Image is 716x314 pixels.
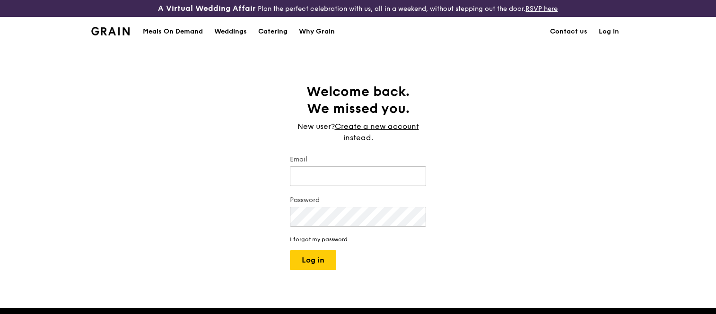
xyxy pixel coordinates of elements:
[290,155,426,164] label: Email
[91,27,130,35] img: Grain
[343,133,373,142] span: instead.
[214,17,247,46] div: Weddings
[297,122,335,131] span: New user?
[290,83,426,117] h1: Welcome back. We missed you.
[593,17,625,46] a: Log in
[119,4,596,13] div: Plan the perfect celebration with us, all in a weekend, without stepping out the door.
[209,17,253,46] a: Weddings
[544,17,593,46] a: Contact us
[253,17,293,46] a: Catering
[293,17,341,46] a: Why Grain
[525,5,558,13] a: RSVP here
[91,17,130,45] a: GrainGrain
[158,4,256,13] h3: A Virtual Wedding Affair
[143,17,203,46] div: Meals On Demand
[290,250,336,270] button: Log in
[290,195,426,205] label: Password
[290,236,426,243] a: I forgot my password
[258,17,288,46] div: Catering
[335,121,419,132] a: Create a new account
[299,17,335,46] div: Why Grain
